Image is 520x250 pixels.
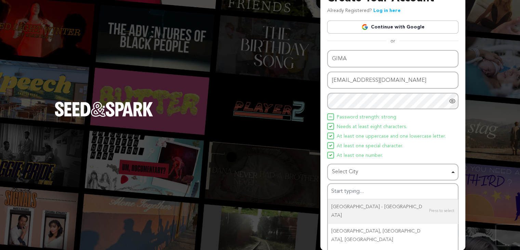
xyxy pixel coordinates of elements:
span: or [386,38,399,45]
a: Show password as plain text. Warning: this will display your password on the screen. [449,98,456,104]
span: At least one number. [337,152,383,160]
img: Google logo [361,24,368,30]
span: Password strength: strong [337,113,396,122]
img: Seed&Spark Icon [329,125,332,128]
img: Seed&Spark Icon [329,135,332,137]
img: Seed&Spark Icon [329,144,332,147]
img: Seed&Spark Icon [329,115,332,118]
input: Email address [327,72,458,89]
div: [GEOGRAPHIC_DATA], [GEOGRAPHIC_DATA], [GEOGRAPHIC_DATA] [328,224,458,248]
img: Seed&Spark Logo [55,102,153,117]
div: Select City [332,167,450,177]
a: Seed&Spark Homepage [55,102,153,130]
span: At least one uppercase and one lowercase letter. [337,133,446,141]
p: Already Registered? [327,7,401,15]
a: Log in here [373,8,401,13]
span: At least one special character. [337,142,403,150]
input: Select City [328,184,458,199]
img: Seed&Spark Icon [329,154,332,157]
a: Continue with Google [327,21,458,34]
div: [GEOGRAPHIC_DATA] - [GEOGRAPHIC_DATA] [328,199,458,223]
input: Name [327,50,458,67]
span: Needs at least eight characters. [337,123,407,131]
